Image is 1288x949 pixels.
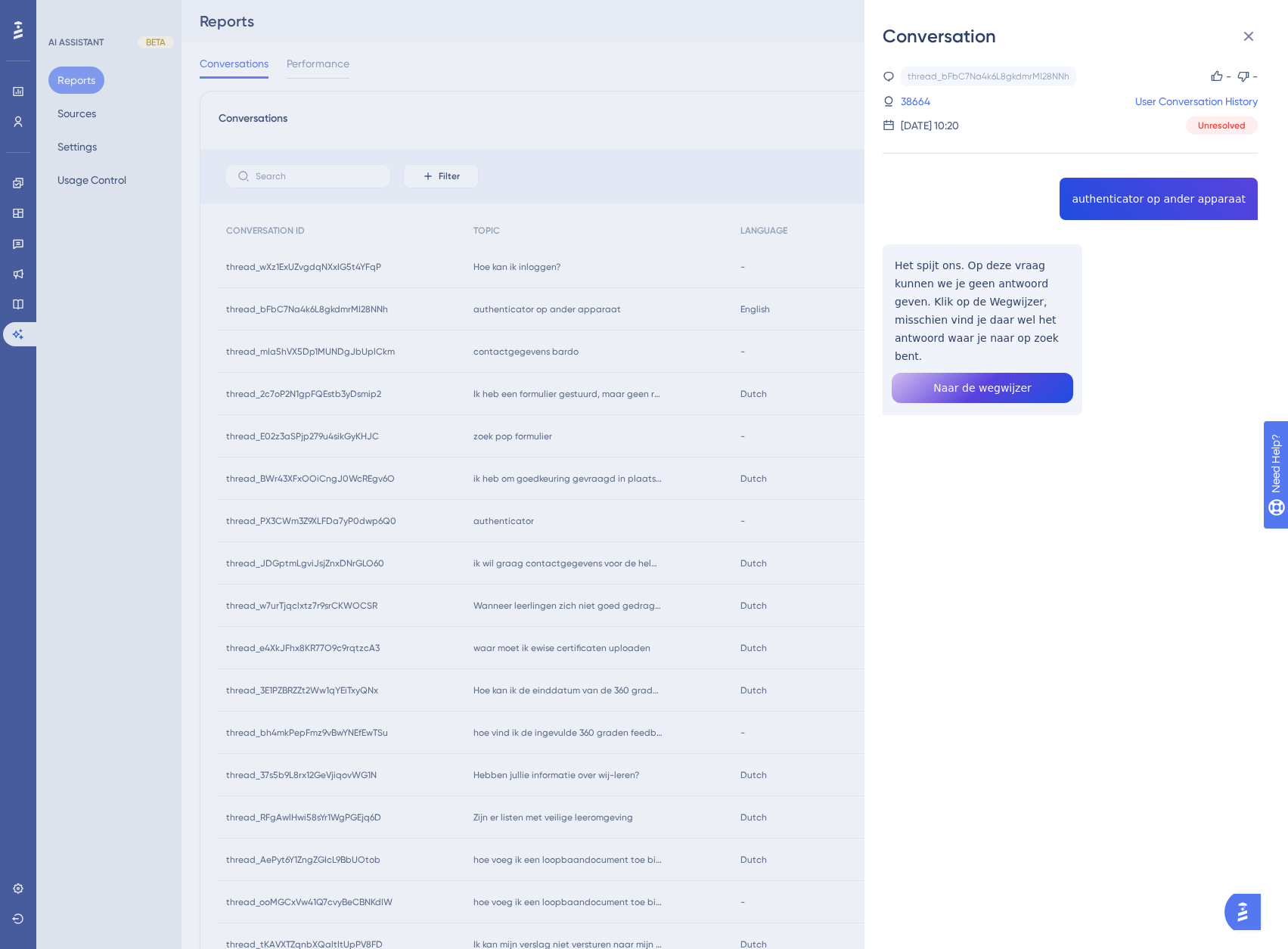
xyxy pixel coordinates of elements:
a: 38664 [901,92,930,110]
iframe: UserGuiding AI Assistant Launcher [1224,889,1270,935]
div: [DATE] 10:20 [901,116,959,135]
a: User Conversation History [1135,92,1258,110]
div: thread_bFbC7Na4k6L8gkdmrMI28NNh [908,70,1069,82]
div: - [1252,67,1258,85]
div: Conversation [883,24,1270,48]
span: Unresolved [1198,119,1246,132]
div: - [1226,67,1231,85]
span: Need Help? [36,4,95,22]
